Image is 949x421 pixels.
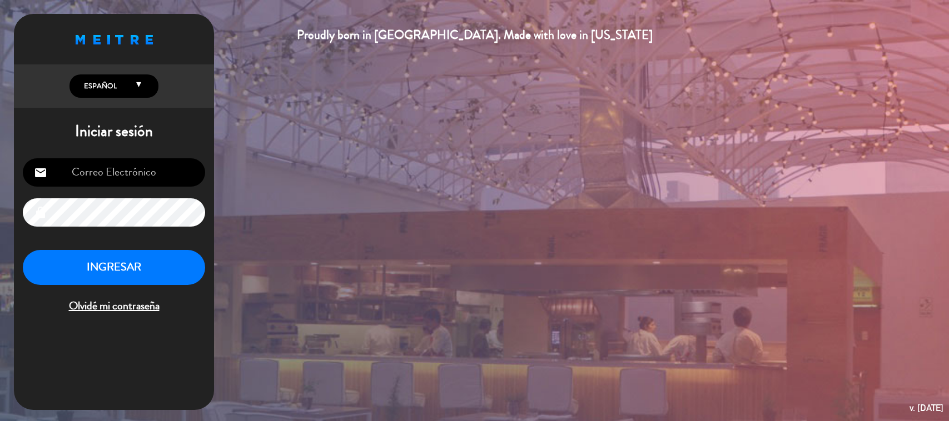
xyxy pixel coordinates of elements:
span: Olvidé mi contraseña [23,297,205,315]
button: INGRESAR [23,250,205,285]
div: v. [DATE] [910,400,943,415]
h1: Iniciar sesión [14,122,214,141]
input: Correo Electrónico [23,158,205,187]
i: lock [34,206,47,219]
span: Español [81,81,117,92]
i: email [34,166,47,179]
